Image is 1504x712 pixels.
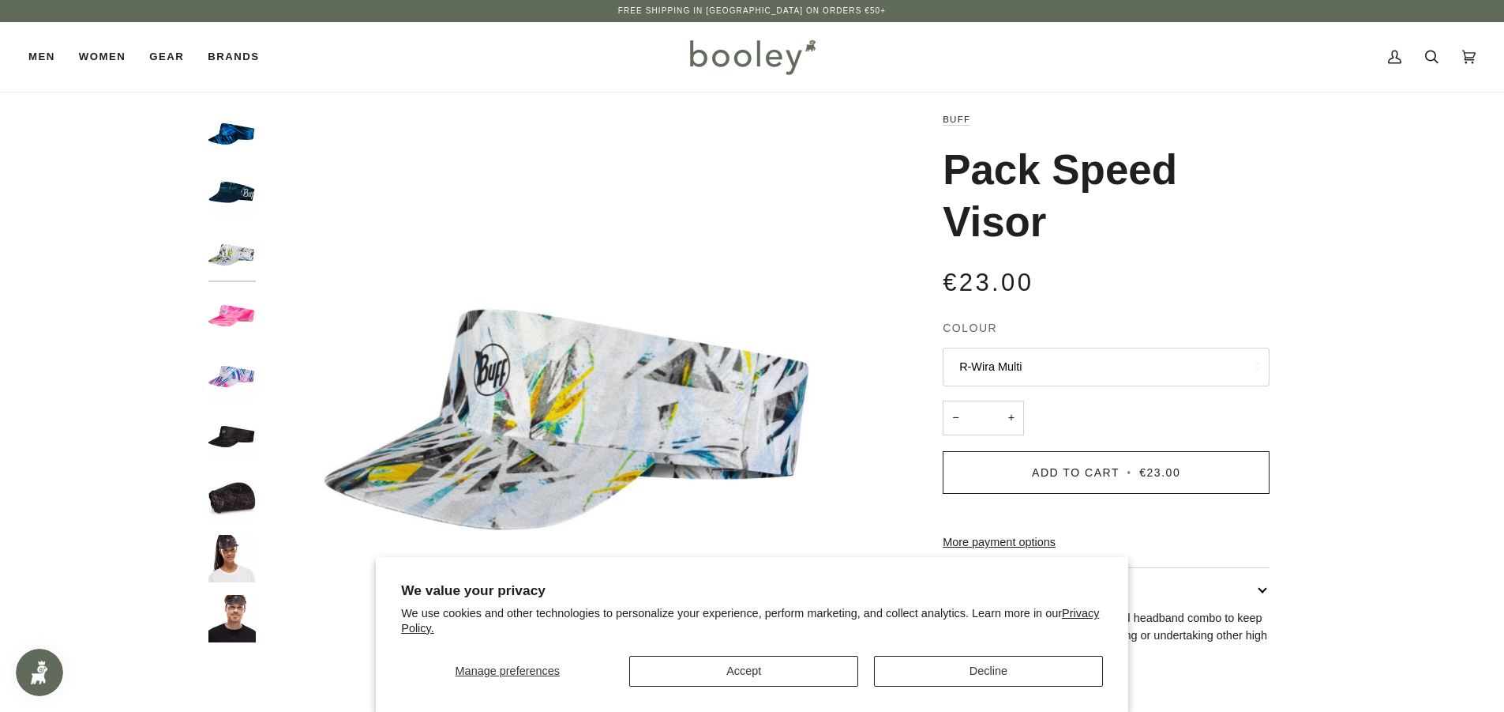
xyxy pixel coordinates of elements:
img: Buff Pack Speed Visor Rush Graphite - Booley Galway [208,413,256,461]
img: Booley [683,34,821,80]
span: Colour [943,320,997,337]
h1: Pack Speed Visor [943,144,1258,248]
img: Buff Pack Speed Visor Ipe White - Booley Galway [208,232,256,279]
span: Gear [149,49,184,65]
span: Men [28,49,55,65]
a: Buff [943,115,970,124]
p: We use cookies and other technologies to personalize your experience, perform marketing, and coll... [401,606,1103,636]
a: Gear [137,22,196,92]
img: Buff Pack Speed Visor - Booley Galway [208,535,256,582]
img: Buff Pack Speed Visor XCross - Booley Galway [208,171,256,219]
span: Brands [208,49,259,65]
button: Manage preferences [401,656,613,687]
span: Add to Cart [1032,466,1120,479]
a: Brands [196,22,271,92]
a: Privacy Policy. [401,607,1099,635]
img: Buff Pack Speed Visor Sish Pink Fluor - Booley Galway [208,292,256,340]
img: Buff Pack Speed Visor - Booley Galway [208,474,256,522]
p: Free Shipping in [GEOGRAPHIC_DATA] on Orders €50+ [618,5,886,17]
img: Buff Pack Speed Visor R-Wira Multi - Booley Galway [208,353,256,401]
a: Women [67,22,137,92]
h2: We value your privacy [401,582,1103,599]
button: + [999,401,1024,436]
span: €23.00 [943,269,1033,296]
button: Accept [629,656,858,687]
span: • [1123,466,1135,479]
a: More payment options [943,534,1270,552]
span: Manage preferences [456,665,560,677]
button: Decline [874,656,1103,687]
span: €23.00 [1139,466,1180,479]
iframe: Button to open loyalty program pop-up [16,649,63,696]
input: Quantity [943,401,1024,436]
button: R-Wira Multi [943,348,1270,386]
span: Women [79,49,126,65]
button: Add to Cart • €23.00 [943,451,1270,494]
a: Men [28,22,67,92]
img: Buff Pack Speed Visor - Booley Galway [208,595,256,642]
button: − [943,401,968,436]
img: Buff Pack Speed Visor Edur Blue - Booley Galway [208,111,256,158]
